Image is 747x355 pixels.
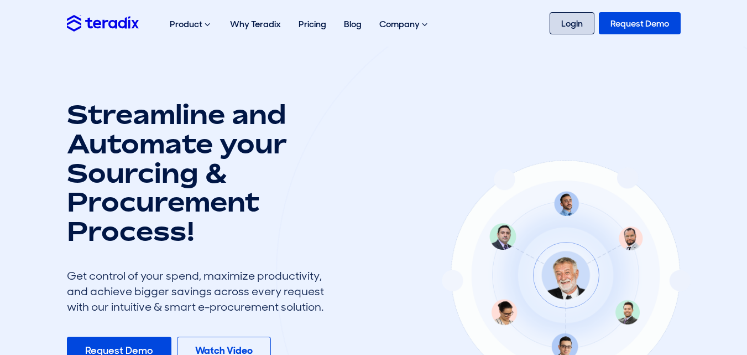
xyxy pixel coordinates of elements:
div: Get control of your spend, maximize productivity, and achieve bigger savings across every request... [67,268,332,315]
img: Teradix logo [67,15,139,31]
iframe: Chatbot [674,282,732,339]
div: Company [370,7,438,42]
h1: Streamline and Automate your Sourcing & Procurement Process! [67,100,332,246]
a: Request Demo [599,12,681,34]
a: Login [550,12,594,34]
div: Product [161,7,221,42]
a: Why Teradix [221,7,290,42]
a: Pricing [290,7,335,42]
a: Blog [335,7,370,42]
